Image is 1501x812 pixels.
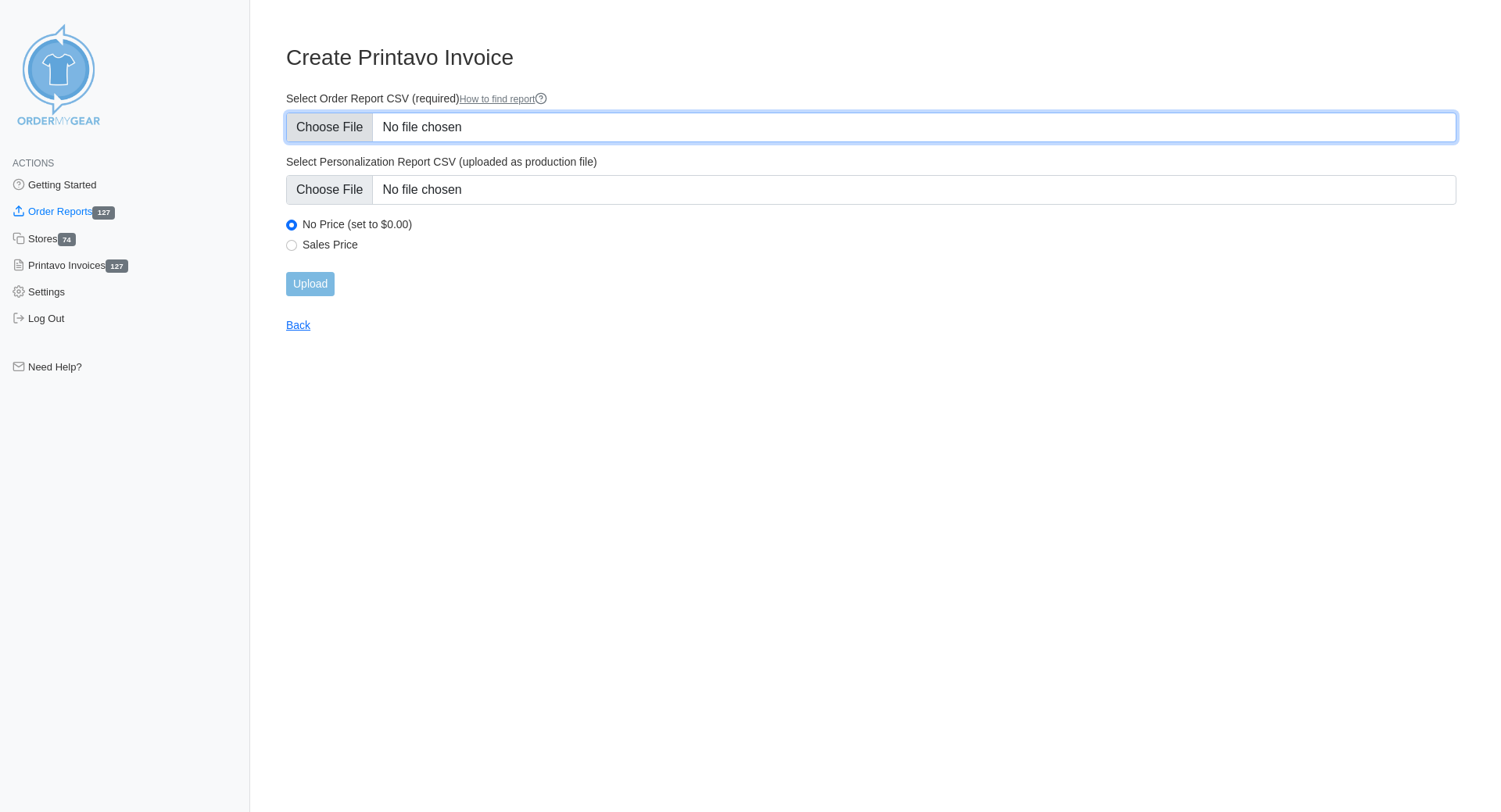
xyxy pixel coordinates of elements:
span: Actions [13,158,54,169]
label: Select Personalization Report CSV (uploaded as production file) [286,155,1456,169]
label: Select Order Report CSV (required) [286,91,1456,106]
a: Back [286,319,310,331]
label: No Price (set to $0.00) [303,217,1456,231]
h3: Create Printavo Invoice [286,45,1456,71]
span: 127 [92,206,115,220]
input: Upload [286,272,335,296]
a: How to find report [460,94,548,105]
span: 74 [58,233,77,246]
label: Sales Price [303,238,1456,252]
span: 127 [106,259,128,273]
